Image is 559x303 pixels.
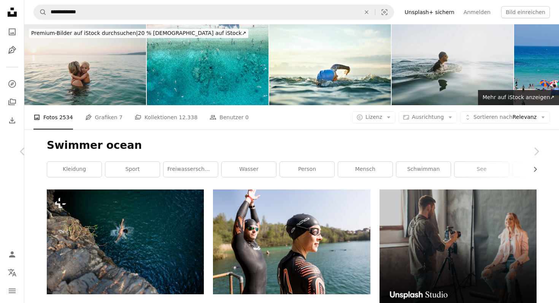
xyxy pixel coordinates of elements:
a: See [454,162,509,177]
img: Entschlossenen Frau, die Schwimmen im Meer [269,24,391,105]
span: Ausrichtung [412,114,444,120]
a: Fotos [5,24,20,39]
a: Benutzer 0 [210,105,249,129]
button: Sortieren nachRelevanz [460,111,550,123]
button: Unsplash suchen [34,5,47,19]
img: Tourists swimming in crystal clear water of tropical beach. Drone aerial view [147,24,268,105]
button: Ausrichtung [399,111,457,123]
a: Anmelden [459,6,495,18]
a: Premium-Bilder auf iStock durchsuchen|20 % [DEMOGRAPHIC_DATA] auf iStock↗ [24,24,253,43]
a: Mann in schwarz-rotem Trikothemd mit schwarzer Sonnenbrille und schwarzer Mütze [213,238,370,245]
button: Visuelle Suche [375,5,394,19]
span: Premium-Bilder auf iStock durchsuchen | [31,30,138,36]
span: Mehr auf iStock anzeigen ↗ [483,94,554,100]
button: Sprache [5,265,20,280]
a: eine Person, die in einem Gewässer schwimmt [47,238,204,245]
h1: Swimmer ocean [47,139,537,152]
a: Kollektionen 12.338 [135,105,197,129]
a: Sport [105,162,160,177]
a: Mensch [338,162,392,177]
a: Grafiken 7 [85,105,122,129]
a: Anmelden / Registrieren [5,247,20,262]
a: Mehr auf iStock anzeigen↗ [478,90,559,105]
span: 7 [119,113,122,122]
a: Unsplash+ sichern [400,6,459,18]
span: Lizenz [365,114,382,120]
button: Lizenz [352,111,395,123]
span: 20 % [DEMOGRAPHIC_DATA] auf iStock ↗ [31,30,246,36]
img: eine Person, die in einem Gewässer schwimmt [47,189,204,294]
span: 12.338 [179,113,197,122]
a: Kollektionen [5,95,20,110]
span: 0 [245,113,249,122]
img: Männlicher Athlet schwimmt im Meer [392,24,513,105]
a: Wasser [222,162,276,177]
a: Freiwasserschwimmer [164,162,218,177]
form: Finden Sie Bildmaterial auf der ganzen Webseite [33,5,394,20]
a: Weiter [513,115,559,188]
a: Grafiken [5,43,20,58]
a: Schwimman [396,162,451,177]
img: Mann in schwarz-rotem Trikothemd mit schwarzer Sonnenbrille und schwarzer Mütze [213,189,370,294]
a: Bisherige Downloads [5,113,20,128]
a: Person [280,162,334,177]
a: Entdecken [5,76,20,92]
span: Sortieren nach [473,114,513,120]
button: Löschen [358,5,375,19]
img: Swimming with mommy [24,24,146,105]
span: Relevanz [473,114,537,121]
a: Kleidung [47,162,102,177]
button: Bild einreichen [501,6,550,18]
button: Menü [5,283,20,298]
